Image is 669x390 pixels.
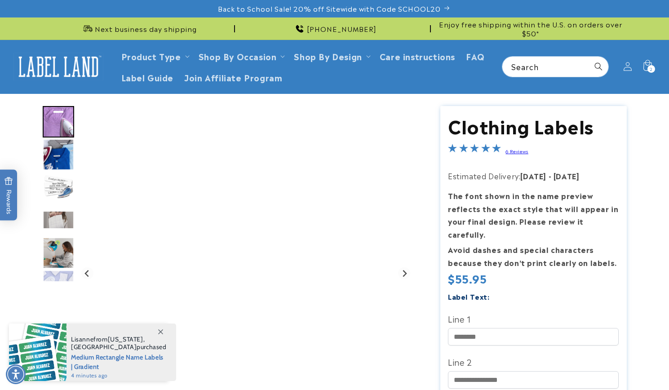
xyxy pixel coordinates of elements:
span: Next business day shipping [95,24,197,33]
a: Label Land [10,49,107,84]
a: FAQ [461,45,490,66]
div: Accessibility Menu [6,364,26,384]
img: Label Land [13,53,103,80]
span: Back to School Sale! 20% off Sitewide with Code SCHOOL20 [218,4,441,13]
span: FAQ [466,51,485,61]
button: Next slide [398,267,410,279]
img: Clothing Labels - Label Land [43,270,74,301]
div: Announcement [434,18,627,40]
strong: The font shown in the name preview reflects the exact style that will appear in your final design... [448,190,618,239]
span: [PHONE_NUMBER] [307,24,377,33]
img: null [43,211,74,229]
span: 2 [650,65,653,73]
span: Shop By Occasion [199,51,277,61]
div: Go to slide 4 [43,204,74,236]
a: Shop By Design [294,50,362,62]
button: Search [589,57,608,76]
div: Go to slide 5 [43,237,74,269]
span: Medium Rectangle Name Labels | Gradient [71,351,167,372]
div: Announcement [239,18,431,40]
a: Care instructions [374,45,461,66]
span: Enjoy free shipping within the U.S. on orders over $50* [434,20,627,37]
p: Estimated Delivery: [448,169,619,182]
a: Product Type [121,50,181,62]
span: from , purchased [71,336,167,351]
strong: [DATE] [554,170,580,181]
a: 6 Reviews [505,148,528,154]
a: Label Guide [116,66,179,88]
strong: [DATE] [520,170,546,181]
span: Label Guide [121,72,174,82]
img: Iron-on name labels with an iron [43,172,74,203]
label: Line 1 [448,311,619,326]
span: $55.95 [448,271,487,285]
label: Line 2 [448,355,619,369]
button: Go to last slide [81,267,93,279]
div: Go to slide 3 [43,172,74,203]
summary: Shop By Occasion [193,45,289,66]
img: Iron on name label being ironed to shirt [43,106,74,137]
strong: - [549,170,552,181]
span: [GEOGRAPHIC_DATA] [71,343,137,351]
summary: Shop By Design [288,45,374,66]
a: Join Affiliate Program [179,66,288,88]
span: Join Affiliate Program [184,72,282,82]
span: Rewards [4,177,13,214]
div: Go to slide 6 [43,270,74,301]
div: Go to slide 1 [43,106,74,137]
span: [US_STATE] [108,335,143,343]
h1: Clothing Labels [448,114,619,137]
strong: Avoid dashes and special characters because they don’t print clearly on labels. [448,244,617,268]
img: Clothing Labels - Label Land [43,237,74,269]
img: Iron on name labels ironed to shirt collar [43,139,74,170]
div: Announcement [43,18,235,40]
span: 4 minutes ago [71,372,167,380]
span: 4.8-star overall rating [448,145,501,155]
summary: Product Type [116,45,193,66]
span: Care instructions [380,51,455,61]
label: Label Text: [448,291,490,301]
iframe: Gorgias live chat messenger [580,351,660,381]
span: Lisanne [71,335,93,343]
div: Go to slide 2 [43,139,74,170]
